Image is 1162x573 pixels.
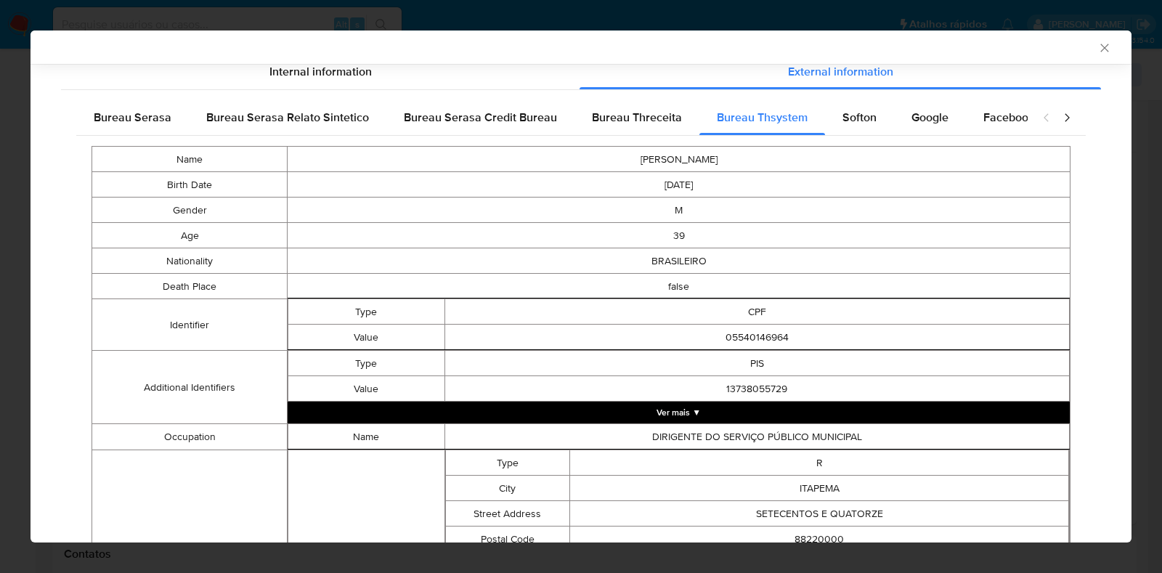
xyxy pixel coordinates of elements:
td: DIRIGENTE DO SERVIÇO PÚBLICO MUNICIPAL [444,424,1070,450]
td: 88220000 [570,527,1069,552]
td: [PERSON_NAME] [288,147,1070,172]
td: BRASILEIRO [288,248,1070,274]
button: Fechar a janela [1097,41,1110,54]
span: Google [911,109,948,126]
span: Facebook [983,109,1034,126]
span: Bureau Thsystem [717,109,808,126]
td: ITAPEMA [570,476,1069,501]
td: Identifier [92,299,288,351]
div: closure-recommendation-modal [31,31,1131,542]
td: Additional Identifiers [92,351,288,424]
td: Type [445,450,570,476]
td: Value [288,376,444,402]
td: Age [92,223,288,248]
td: M [288,198,1070,223]
button: Expand array [288,402,1070,423]
span: Internal information [269,63,372,80]
td: Postal Code [445,527,570,552]
td: PIS [444,351,1070,376]
span: External information [788,63,893,80]
td: Name [92,147,288,172]
td: R [570,450,1069,476]
td: 13738055729 [444,376,1070,402]
td: SETECENTOS E QUATORZE [570,501,1069,527]
div: Detailed info [61,54,1101,89]
span: Softon [842,109,877,126]
td: [DATE] [288,172,1070,198]
td: City [445,476,570,501]
span: Bureau Serasa [94,109,171,126]
td: Gender [92,198,288,223]
td: Death Place [92,274,288,299]
td: 39 [288,223,1070,248]
td: false [288,274,1070,299]
td: 05540146964 [444,325,1070,350]
span: Bureau Serasa Relato Sintetico [206,109,369,126]
td: Name [288,424,444,450]
td: Nationality [92,248,288,274]
td: Type [288,299,444,325]
span: Bureau Threceita [592,109,682,126]
div: Detailed external info [76,100,1028,135]
td: Birth Date [92,172,288,198]
td: Type [288,351,444,376]
span: Bureau Serasa Credit Bureau [404,109,557,126]
td: Value [288,325,444,350]
td: Street Address [445,501,570,527]
td: Occupation [92,424,288,450]
td: CPF [444,299,1070,325]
